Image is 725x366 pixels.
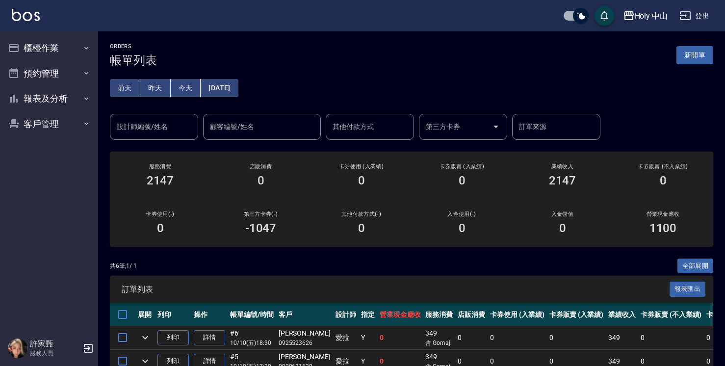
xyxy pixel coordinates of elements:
p: 服務人員 [30,349,80,358]
p: 共 6 筆, 1 / 1 [110,261,137,270]
button: 新開單 [676,46,713,64]
button: 報表及分析 [4,86,94,111]
h2: 第三方卡券(-) [222,211,299,217]
button: [DATE] [201,79,238,97]
th: 卡券使用 (入業績) [488,303,547,326]
h3: 0 [358,174,365,187]
button: Holy 中山 [619,6,672,26]
h3: 0 [258,174,264,187]
th: 卡券販賣 (不入業績) [638,303,704,326]
button: 櫃檯作業 [4,35,94,61]
button: 全部展開 [677,259,714,274]
h3: 0 [459,221,466,235]
img: Logo [12,9,40,21]
a: 報表匯出 [670,284,706,293]
div: Holy 中山 [635,10,668,22]
h3: 服務消費 [122,163,199,170]
th: 營業現金應收 [377,303,423,326]
h3: 帳單列表 [110,53,157,67]
h2: 卡券使用(-) [122,211,199,217]
td: 0 [638,326,704,349]
h2: 業績收入 [524,163,601,170]
h3: 1100 [649,221,677,235]
h2: 入金儲值 [524,211,601,217]
button: 客戶管理 [4,111,94,137]
th: 展開 [135,303,155,326]
p: 含 Gomaji [425,339,453,347]
button: save [595,6,614,26]
th: 客戶 [276,303,333,326]
img: Person [8,339,27,358]
h2: 其他付款方式(-) [323,211,400,217]
td: 0 [488,326,547,349]
h2: 卡券使用 (入業績) [323,163,400,170]
p: 0925523626 [279,339,331,347]
button: 預約管理 [4,61,94,86]
td: 愛拉 [333,326,359,349]
h3: 0 [559,221,566,235]
div: [PERSON_NAME] [279,328,331,339]
a: 新開單 [676,50,713,59]
th: 帳單編號/時間 [228,303,276,326]
h5: 許家甄 [30,339,80,349]
button: 昨天 [140,79,171,97]
th: 業績收入 [606,303,638,326]
p: 10/10 (五) 18:30 [230,339,274,347]
h2: 營業現金應收 [624,211,701,217]
th: 列印 [155,303,191,326]
th: 指定 [359,303,377,326]
th: 卡券販賣 (入業績) [547,303,606,326]
h3: 0 [660,174,667,187]
h3: 0 [358,221,365,235]
h3: -1047 [245,221,277,235]
td: #6 [228,326,276,349]
th: 服務消費 [423,303,455,326]
h2: ORDERS [110,43,157,50]
td: 0 [377,326,423,349]
h2: 入金使用(-) [423,211,500,217]
h2: 卡券販賣 (不入業績) [624,163,701,170]
a: 詳情 [194,330,225,345]
button: Open [488,119,504,134]
h2: 卡券販賣 (入業績) [423,163,500,170]
button: 列印 [157,330,189,345]
div: [PERSON_NAME] [279,352,331,362]
th: 設計師 [333,303,359,326]
button: 前天 [110,79,140,97]
button: 登出 [675,7,713,25]
th: 操作 [191,303,228,326]
h3: 0 [459,174,466,187]
h3: 2147 [147,174,174,187]
button: 今天 [171,79,201,97]
button: 報表匯出 [670,282,706,297]
h2: 店販消費 [222,163,299,170]
span: 訂單列表 [122,285,670,294]
h3: 2147 [549,174,576,187]
h3: 0 [157,221,164,235]
th: 店販消費 [455,303,488,326]
button: expand row [138,330,153,345]
td: Y [359,326,377,349]
td: 349 [423,326,455,349]
td: 0 [455,326,488,349]
td: 0 [547,326,606,349]
td: 349 [606,326,638,349]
